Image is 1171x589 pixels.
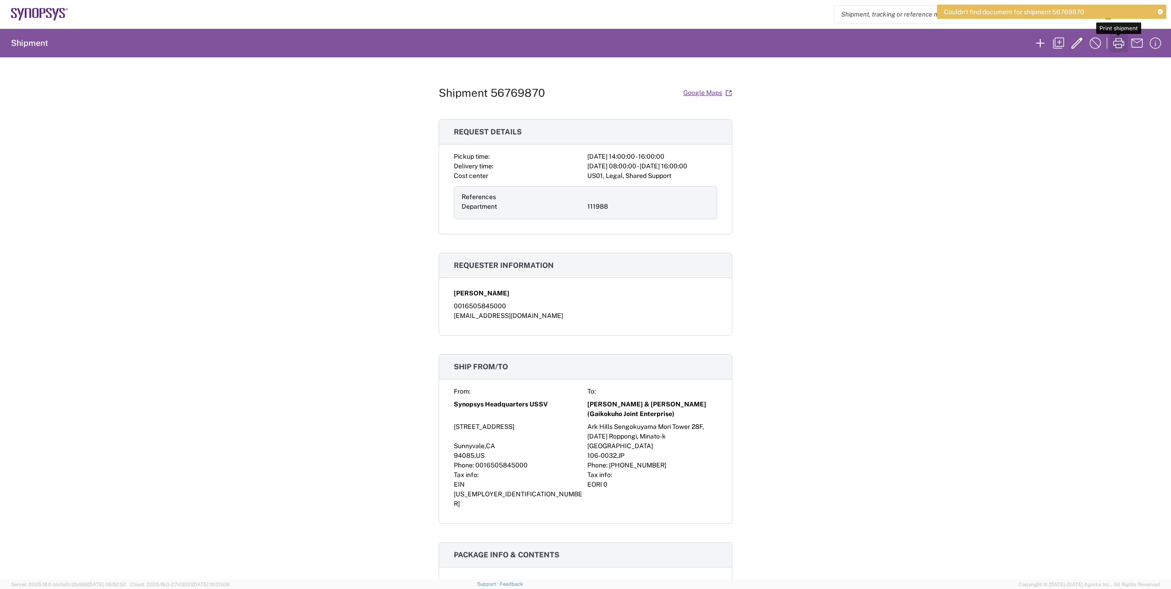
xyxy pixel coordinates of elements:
[454,481,465,488] span: EIN
[603,481,608,488] span: 0
[486,442,495,450] span: CA
[462,193,496,200] span: References
[587,161,717,171] div: [DATE] 08:00:00 - [DATE] 16:00:00
[192,582,229,587] span: [DATE] 10:20:09
[618,452,625,459] span: JP
[587,471,612,478] span: Tax info:
[587,152,717,161] div: [DATE] 14:00:00 - 16:00:00
[587,171,717,181] div: US01, Legal, Shared Support
[454,311,717,321] div: [EMAIL_ADDRESS][DOMAIN_NAME]
[454,128,522,136] span: Request details
[11,582,126,587] span: Server: 2025.18.0-bb0e0c2bd68
[587,481,602,488] span: EORI
[587,452,617,459] span: 106-0032
[454,490,582,507] span: [US_EMPLOYER_IDENTIFICATION_NUMBER]
[474,452,476,459] span: ,
[454,172,488,179] span: Cost center
[462,202,584,211] div: Department
[587,442,653,450] span: [GEOGRAPHIC_DATA]
[454,153,490,160] span: Pickup time:
[609,461,666,469] span: [PHONE_NUMBER]
[439,86,545,100] h1: Shipment 56769870
[617,452,618,459] span: ,
[454,442,485,450] span: Sunnyvale
[454,388,470,395] span: From:
[485,442,486,450] span: ,
[454,261,554,270] span: Requester information
[944,8,1084,16] span: Couldn't find document for shipment 56769870
[587,461,608,469] span: Phone:
[454,452,474,459] span: 94085
[587,388,596,395] span: To:
[476,452,485,459] span: US
[683,85,732,101] a: Google Maps
[477,581,500,587] a: Support
[500,581,523,587] a: Feedback
[1019,580,1160,589] span: Copyright © [DATE]-[DATE] Agistix Inc., All Rights Reserved
[454,289,509,298] span: [PERSON_NAME]
[454,471,479,478] span: Tax info:
[475,461,528,469] span: 0016505845000
[454,162,493,170] span: Delivery time:
[454,400,548,409] span: Synopsys Headquarters USSV
[454,362,508,371] span: Ship from/to
[587,400,717,419] span: [PERSON_NAME] & [PERSON_NAME] (Gaikokuho Joint Enterprise)
[454,422,584,441] div: [STREET_ADDRESS]
[587,202,709,211] div: 111988
[11,38,48,49] h2: Shipment
[834,6,1072,23] input: Shipment, tracking or reference number
[454,550,559,559] span: Package info & contents
[454,578,482,588] span: Envelope
[88,582,126,587] span: [DATE] 09:52:52
[130,582,229,587] span: Client: 2025.18.0-27d3021
[587,422,717,441] div: Ark Hills Sengokuyama Mori Tower 28F, [DATE] Roppongi, Minato-k
[454,461,474,469] span: Phone:
[454,301,717,311] div: 0016505845000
